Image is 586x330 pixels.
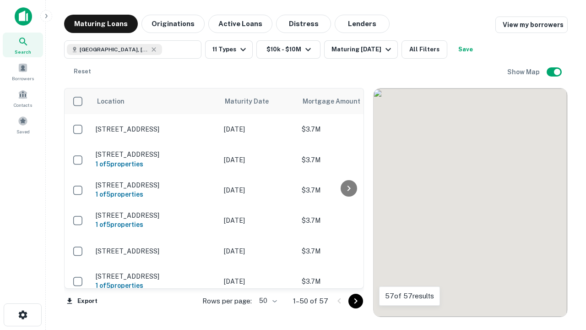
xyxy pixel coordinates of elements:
button: Distress [276,15,331,33]
p: $3.7M [302,246,393,256]
th: Maturity Date [219,88,297,114]
button: $10k - $10M [256,40,320,59]
div: Maturing [DATE] [331,44,394,55]
button: Active Loans [208,15,272,33]
h6: 1 of 5 properties [96,220,215,230]
p: [STREET_ADDRESS] [96,125,215,133]
p: 57 of 57 results [385,291,434,302]
h6: 1 of 5 properties [96,159,215,169]
div: 50 [255,294,278,308]
p: [DATE] [224,246,293,256]
p: $3.7M [302,155,393,165]
span: Saved [16,128,30,135]
p: [STREET_ADDRESS] [96,211,215,220]
p: $3.7M [302,276,393,286]
span: Search [15,48,31,55]
button: Export [64,294,100,308]
a: View my borrowers [495,16,568,33]
h6: 1 of 5 properties [96,280,215,291]
button: All Filters [402,40,447,59]
p: $3.7M [302,185,393,195]
span: [GEOGRAPHIC_DATA], [GEOGRAPHIC_DATA] [80,45,148,54]
p: Rows per page: [202,296,252,307]
p: [STREET_ADDRESS] [96,272,215,280]
h6: Show Map [507,67,541,77]
a: Saved [3,112,43,137]
p: [STREET_ADDRESS] [96,181,215,189]
p: [DATE] [224,215,293,225]
span: Maturity Date [225,96,281,107]
p: $3.7M [302,215,393,225]
button: Go to next page [348,294,363,308]
p: [DATE] [224,124,293,134]
span: Location [97,96,125,107]
p: [DATE] [224,185,293,195]
button: Reset [68,62,97,81]
img: capitalize-icon.png [15,7,32,26]
p: [STREET_ADDRESS] [96,150,215,159]
iframe: Chat Widget [540,257,586,301]
button: Originations [141,15,205,33]
span: Mortgage Amount [303,96,372,107]
p: 1–50 of 57 [293,296,328,307]
button: 11 Types [205,40,253,59]
th: Location [91,88,219,114]
a: Borrowers [3,59,43,84]
div: 0 0 [374,88,567,317]
a: Contacts [3,86,43,110]
p: [DATE] [224,155,293,165]
h6: 1 of 5 properties [96,189,215,199]
button: Maturing Loans [64,15,138,33]
p: [STREET_ADDRESS] [96,247,215,255]
p: $3.7M [302,124,393,134]
span: Borrowers [12,75,34,82]
a: Search [3,33,43,57]
p: [DATE] [224,276,293,286]
button: Maturing [DATE] [324,40,398,59]
th: Mortgage Amount [297,88,398,114]
span: Contacts [14,101,32,109]
button: Save your search to get updates of matches that match your search criteria. [451,40,480,59]
button: Lenders [335,15,390,33]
